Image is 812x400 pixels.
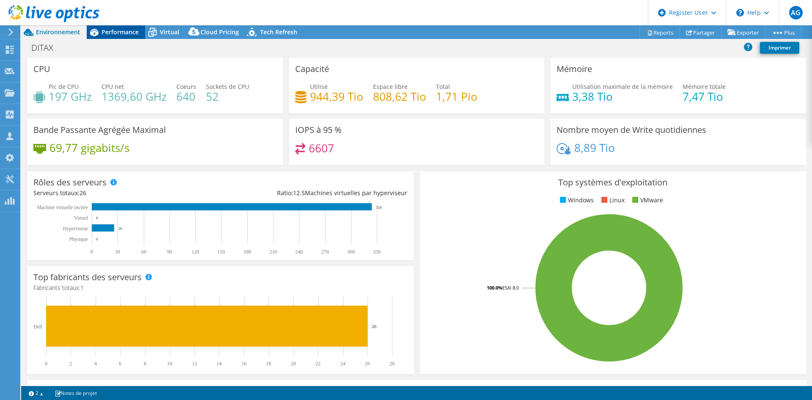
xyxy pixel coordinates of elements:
h4: 808,62 Tio [373,92,426,101]
text: 6 [119,361,121,367]
h3: Nombre moyen de Write quotidiennes [557,125,706,135]
text: 24 [340,361,346,367]
li: VMware [630,196,663,205]
text: 120 [192,249,199,255]
h3: Rôles des serveurs [33,178,107,187]
text: 28 [390,361,395,367]
a: Partager [680,26,721,39]
h4: 3,38 Tio [572,92,673,101]
text: 30 [115,249,120,255]
h4: 1369,60 GHz [101,92,167,101]
span: Tech Refresh [260,28,297,36]
text: 12 [192,361,197,367]
a: Reports [639,26,680,39]
text: 22 [315,361,321,367]
h4: 1,71 Pio [436,92,477,101]
text: Dell [33,324,42,330]
tspan: ESXi 8.0 [502,284,519,291]
text: 330 [373,249,381,255]
span: Performance [101,28,139,36]
a: Imprimer [760,42,799,54]
span: Cloud Pricing [200,28,239,36]
span: Coeurs [176,83,196,91]
span: CPU net [101,83,124,91]
a: Notes de projet [49,388,103,398]
h4: 6607 [309,143,334,153]
text: Hyperviseur [63,226,88,232]
a: 2 [23,388,49,398]
li: Windows [558,196,594,205]
span: AG [789,6,803,19]
text: 90 [167,249,172,255]
span: Environnement [36,28,80,36]
h3: Bande Passante Agrégée Maximal [33,125,166,135]
h4: 640 [176,92,196,101]
span: Total [436,83,450,91]
text: 26 [372,324,377,329]
h4: 944,39 Tio [310,92,363,101]
h4: 69,77 gigabits/s [49,143,129,152]
li: Linux [599,196,625,205]
text: 150 [217,249,225,255]
text: 324 [376,205,382,210]
text: 300 [347,249,355,255]
h4: Fabricants totaux: [33,283,407,292]
text: 8 [144,361,146,367]
span: 1 [80,284,84,292]
text: 14 [217,361,222,367]
h3: CPU [33,64,50,74]
h3: Mémoire [557,64,592,74]
text: 26 [365,361,370,367]
tspan: Machine virtuelle invitée [37,204,88,210]
text: 20 [291,361,296,367]
h4: 197 GHz [49,92,92,101]
text: 180 [244,249,251,255]
text: 18 [266,361,271,367]
div: Ratio: Machines virtuelles par hyperviseur [220,188,407,198]
h3: Top systèmes d'exploitation [426,178,800,187]
text: 210 [269,249,277,255]
span: 26 [80,189,86,197]
text: 2 [69,361,72,367]
text: 60 [141,249,146,255]
text: 0 [45,361,47,367]
h3: Top fabricants des serveurs [33,273,142,282]
div: Serveurs totaux: [33,188,220,198]
h4: 7,47 Tio [683,92,726,101]
a: Exporter [721,26,765,39]
h3: IOPS à 95 % [295,125,342,135]
span: Espace libre [373,83,408,91]
text: 10 [167,361,172,367]
a: Plus [765,26,801,39]
span: Utilisation maximale de la mémoire [572,83,673,91]
span: 12.5 [293,189,305,197]
h1: DITAX [27,43,66,52]
span: Virtual [160,28,179,36]
span: Utilisé [310,83,328,91]
tspan: 100.0% [487,284,502,291]
text: 0 [96,237,98,241]
text: 0 [96,216,98,220]
text: 4 [94,361,97,367]
text: Physique [69,236,88,242]
text: Virtuel [74,215,88,221]
span: Sockets de CPU [206,83,249,91]
svg: \n [736,9,744,17]
h4: 52 [206,92,249,101]
h3: Capacité [295,64,329,74]
text: 16 [241,361,247,367]
span: Mémoire totale [683,83,726,91]
text: 0 [91,249,93,255]
text: 26 [118,226,123,231]
text: 240 [295,249,303,255]
h4: 8,89 Tio [574,143,615,152]
span: Pic de CPU [49,83,79,91]
text: 270 [321,249,329,255]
